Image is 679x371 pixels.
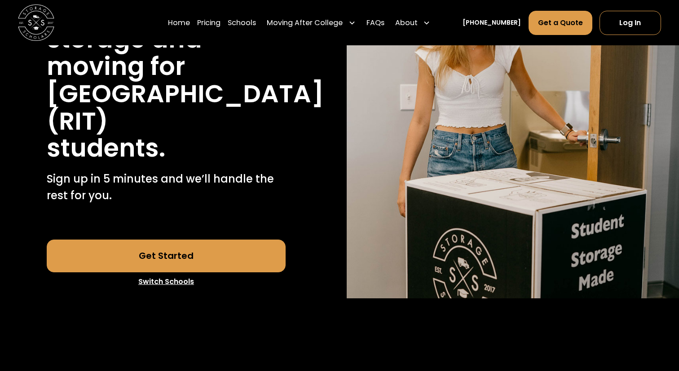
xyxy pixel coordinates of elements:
img: Storage Scholars main logo [18,4,54,41]
a: FAQs [366,10,384,35]
a: home [18,4,54,41]
a: Schools [228,10,256,35]
div: About [395,17,418,28]
div: About [392,10,434,35]
div: Moving After College [267,17,343,28]
a: Home [168,10,190,35]
a: Switch Schools [47,272,286,291]
a: Get Started [47,240,286,272]
a: Log In [600,10,661,35]
h1: [GEOGRAPHIC_DATA] (RIT) [47,80,324,135]
a: [PHONE_NUMBER] [463,18,521,27]
a: Get a Quote [529,10,592,35]
div: Moving After College [263,10,359,35]
p: Sign up in 5 minutes and we’ll handle the rest for you. [47,171,286,203]
a: Pricing [197,10,220,35]
h1: students. [47,135,165,162]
